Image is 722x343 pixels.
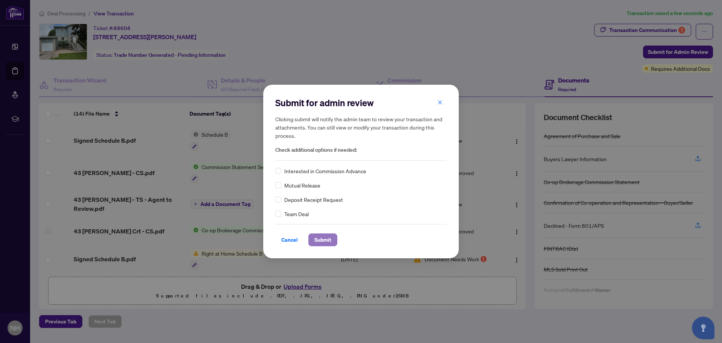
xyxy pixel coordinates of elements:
[314,234,331,246] span: Submit
[437,100,443,105] span: close
[275,115,447,140] h5: Clicking submit will notify the admin team to review your transaction and attachments. You can st...
[275,146,447,154] span: Check additional options if needed:
[692,317,714,339] button: Open asap
[275,97,447,109] h2: Submit for admin review
[281,234,298,246] span: Cancel
[275,233,304,246] button: Cancel
[308,233,337,246] button: Submit
[284,181,320,189] span: Mutual Release
[284,195,343,204] span: Deposit Receipt Request
[284,210,309,218] span: Team Deal
[284,167,366,175] span: Interested in Commission Advance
